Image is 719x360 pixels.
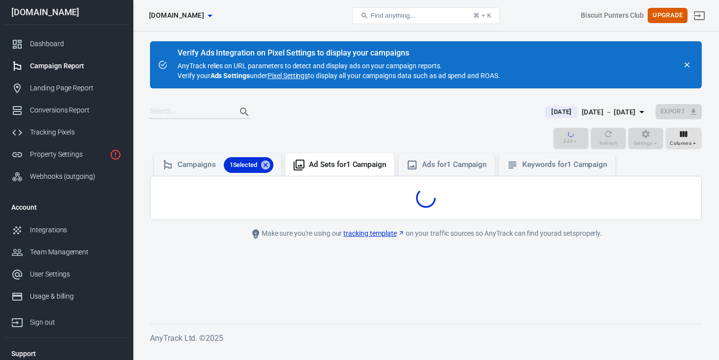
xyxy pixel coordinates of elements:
[30,105,121,115] div: Conversions Report
[30,269,121,279] div: User Settings
[224,157,274,173] div: 1Selected
[3,121,129,143] a: Tracking Pixels
[581,10,644,21] div: Account id: zDNt6mXK
[3,166,129,188] a: Webhooks (outgoing)
[3,143,129,166] a: Property Settings
[30,83,121,93] div: Landing Page Report
[538,104,655,120] button: [DATE][DATE] － [DATE]
[205,228,647,240] div: Make sure you're using our on your traffic sources so AnyTrack can find your ad sets properly.
[370,12,415,19] span: Find anything...
[3,8,129,17] div: [DOMAIN_NAME]
[30,39,121,49] div: Dashboard
[30,317,121,328] div: Sign out
[648,8,688,23] button: Upgrade
[30,149,106,160] div: Property Settings
[3,33,129,55] a: Dashboard
[3,263,129,285] a: User Settings
[30,127,121,138] div: Tracking Pixels
[352,7,500,24] button: Find anything...⌘ + K
[110,149,121,161] svg: Property is not installed yet
[178,157,273,173] div: Campaigns
[3,99,129,121] a: Conversions Report
[665,128,702,149] button: Columns
[210,72,250,80] strong: Ads Settings
[473,12,491,19] div: ⌘ + K
[3,55,129,77] a: Campaign Report
[149,9,204,22] span: biscuit.bet
[547,107,575,117] span: [DATE]
[145,6,216,25] button: [DOMAIN_NAME]
[150,332,702,344] h6: AnyTrack Ltd. © 2025
[3,241,129,263] a: Team Management
[343,228,404,239] a: tracking template
[309,160,387,170] div: Ad Sets for 1 Campaign
[233,100,256,124] button: Search
[3,285,129,307] a: Usage & billing
[30,225,121,235] div: Integrations
[30,61,121,71] div: Campaign Report
[150,106,229,118] input: Search...
[680,58,694,72] button: close
[422,160,487,170] div: Ads for 1 Campaign
[3,307,129,333] a: Sign out
[688,4,711,28] a: Sign out
[30,171,121,182] div: Webhooks (outgoing)
[3,77,129,99] a: Landing Page Report
[30,247,121,257] div: Team Management
[3,195,129,219] li: Account
[3,219,129,241] a: Integrations
[178,49,500,81] div: AnyTrack relies on URL parameters to detect and display ads on your campaign reports. Verify your...
[582,106,636,118] div: [DATE] － [DATE]
[30,291,121,302] div: Usage & billing
[178,48,500,58] div: Verify Ads Integration on Pixel Settings to display your campaigns
[224,160,264,170] span: 1 Selected
[522,160,607,170] div: Keywords for 1 Campaign
[670,139,691,148] span: Columns
[268,71,308,81] a: Pixel Settings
